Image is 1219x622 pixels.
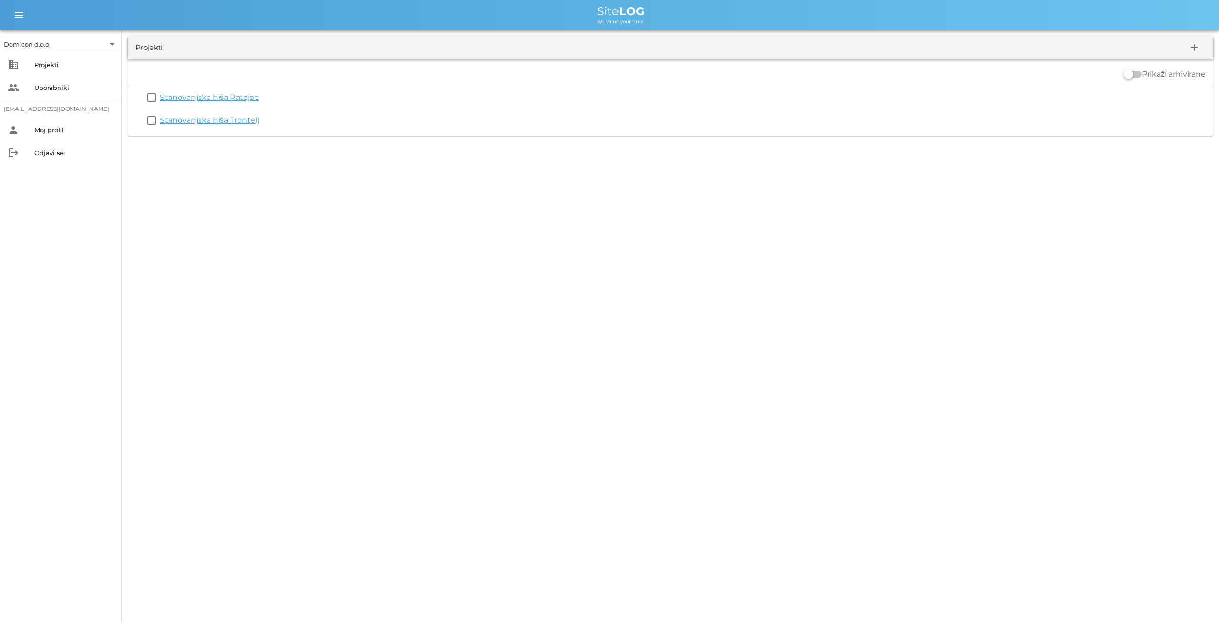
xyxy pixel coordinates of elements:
div: Uporabniki [34,84,114,91]
i: logout [8,147,19,158]
div: Pripomoček za klepet [1083,519,1219,622]
div: Domicon d.o.o. [4,40,50,49]
span: We value your time. [597,19,645,25]
a: Stanovanjska hiša Trontelj [160,116,259,125]
label: Prikaži arhivirane [1142,69,1206,79]
div: Odjavi se [34,149,114,157]
button: check_box_outline_blank [146,92,157,103]
i: people [8,82,19,93]
div: Domicon d.o.o. [4,37,118,52]
iframe: Chat Widget [1083,519,1219,622]
i: business [8,59,19,70]
div: Projekti [135,42,163,53]
button: check_box_outline_blank [146,115,157,126]
i: menu [13,10,25,21]
i: arrow_drop_down [107,39,118,50]
div: Projekti [34,61,114,69]
span: Site [597,4,645,18]
i: person [8,124,19,136]
b: LOG [619,4,645,18]
div: Moj profil [34,126,114,134]
a: Stanovanjska hiša Ratajec [160,93,259,102]
i: add [1189,42,1200,53]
